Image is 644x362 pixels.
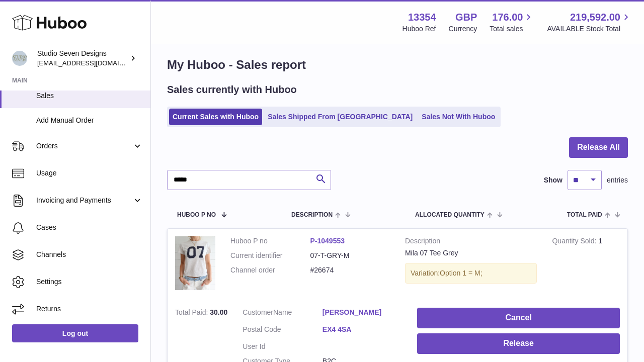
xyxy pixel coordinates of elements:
span: 30.00 [210,308,227,316]
span: ALLOCATED Quantity [415,212,485,218]
span: Option 1 = M; [440,269,482,277]
span: AVAILABLE Stock Total [547,24,632,34]
a: Current Sales with Huboo [169,109,262,125]
label: Show [544,175,562,185]
h2: Sales currently with Huboo [167,83,297,97]
button: Release All [569,137,628,158]
div: Mila 07 Tee Grey [405,248,537,258]
a: Sales Not With Huboo [418,109,499,125]
span: Total paid [567,212,602,218]
dt: Postal Code [243,325,323,337]
div: Huboo Ref [403,24,436,34]
button: Release [417,333,620,354]
button: Cancel [417,308,620,328]
dt: Channel order [230,265,310,275]
h1: My Huboo - Sales report [167,57,628,73]
strong: 13354 [408,11,436,24]
span: Add Manual Order [36,116,143,125]
span: 176.00 [492,11,523,24]
dd: #26674 [310,265,390,275]
dt: Name [243,308,323,320]
dt: Current identifier [230,251,310,260]
span: 219,592.00 [570,11,620,24]
img: contact.studiosevendesigns@gmail.com [12,51,27,66]
img: 15_a04a6cd1-5da1-4075-a2f7-1bf5e27fd57b.png [175,236,215,290]
span: Customer [243,308,273,316]
span: Total sales [490,24,534,34]
a: P-1049553 [310,237,345,245]
span: [EMAIL_ADDRESS][DOMAIN_NAME] [37,59,148,67]
span: Huboo P no [177,212,216,218]
span: entries [607,175,628,185]
a: Sales Shipped From [GEOGRAPHIC_DATA] [264,109,416,125]
a: EX4 4SA [323,325,403,334]
span: Invoicing and Payments [36,196,132,205]
a: 176.00 Total sales [490,11,534,34]
span: Cases [36,223,143,232]
span: Usage [36,168,143,178]
dd: 07-T-GRY-M [310,251,390,260]
td: 1 [544,229,627,300]
span: Channels [36,250,143,259]
span: Returns [36,304,143,314]
dt: Huboo P no [230,236,310,246]
a: Log out [12,324,138,342]
strong: Description [405,236,537,248]
span: Description [291,212,333,218]
div: Variation: [405,263,537,284]
div: Studio Seven Designs [37,49,128,68]
dt: User Id [243,342,323,351]
span: Sales [36,91,143,101]
strong: GBP [455,11,477,24]
div: Currency [449,24,477,34]
a: [PERSON_NAME] [323,308,403,317]
span: Settings [36,277,143,287]
strong: Quantity Sold [552,237,598,247]
strong: Total Paid [175,308,210,319]
span: Orders [36,141,132,151]
a: 219,592.00 AVAILABLE Stock Total [547,11,632,34]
